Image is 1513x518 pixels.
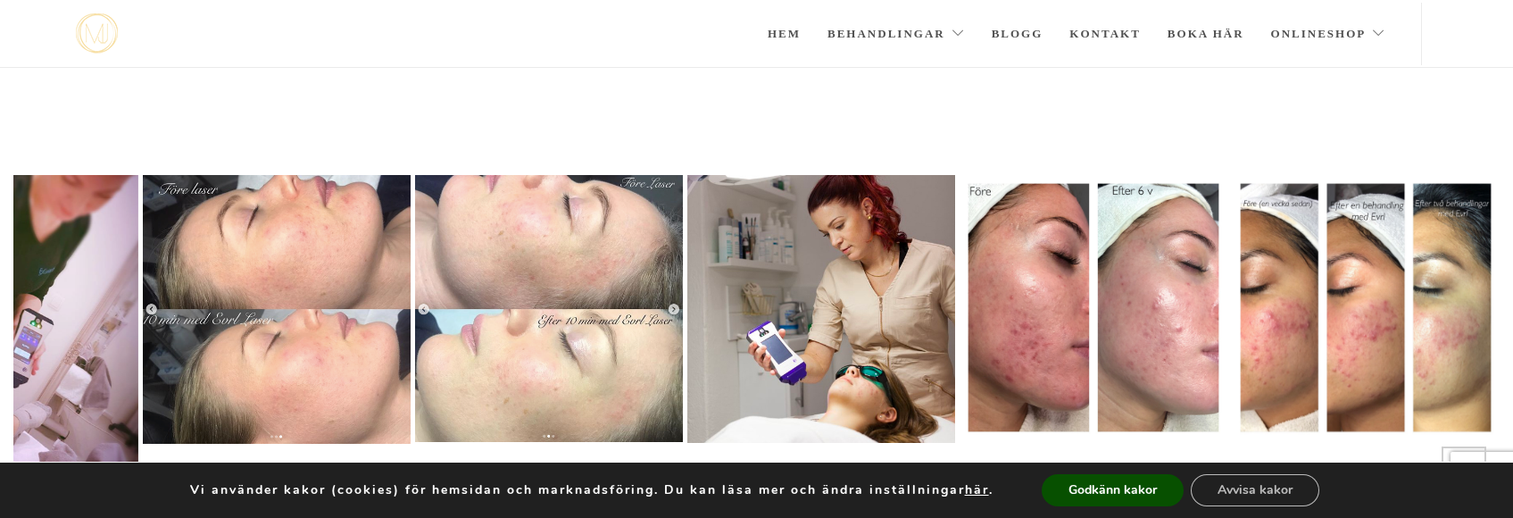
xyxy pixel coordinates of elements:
a: Hem [768,3,801,65]
a: Kontakt [1069,3,1141,65]
button: här [965,482,989,498]
p: Vi använder kakor (cookies) för hemsidan och marknadsföring. Du kan läsa mer och ändra inställnin... [190,482,993,498]
button: Avvisa kakor [1191,474,1319,506]
a: mjstudio mjstudio mjstudio [76,13,118,54]
a: Onlineshop [1271,3,1386,65]
a: Boka här [1168,3,1244,65]
a: Blogg [992,3,1043,65]
button: Godkänn kakor [1042,474,1184,506]
a: Behandlingar [827,3,965,65]
img: mjstudio [76,13,118,54]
